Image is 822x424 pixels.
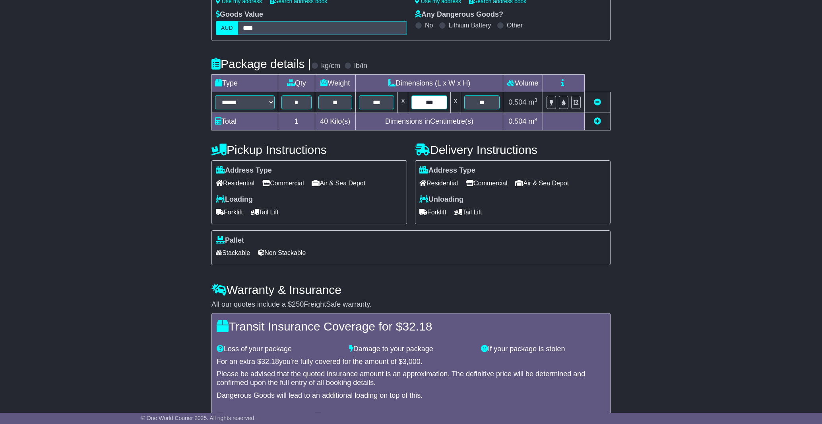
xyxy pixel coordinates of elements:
[211,57,311,70] h4: Package details |
[528,117,537,125] span: m
[321,62,340,70] label: kg/cm
[528,98,537,106] span: m
[216,236,244,245] label: Pallet
[477,345,609,354] div: If your package is stolen
[211,283,611,296] h4: Warranty & Insurance
[217,391,605,400] div: Dangerous Goods will lead to an additional loading on top of this.
[503,75,543,92] td: Volume
[508,98,526,106] span: 0.504
[212,113,278,130] td: Total
[320,117,328,125] span: 40
[315,113,356,130] td: Kilo(s)
[216,10,263,19] label: Goods Value
[216,21,238,35] label: AUD
[216,166,272,175] label: Address Type
[216,247,250,259] span: Stackable
[356,113,503,130] td: Dimensions in Centimetre(s)
[217,320,605,333] h4: Transit Insurance Coverage for $
[356,75,503,92] td: Dimensions (L x W x H)
[315,75,356,92] td: Weight
[425,21,433,29] label: No
[419,166,475,175] label: Address Type
[419,206,446,218] span: Forklift
[216,177,254,189] span: Residential
[508,117,526,125] span: 0.504
[278,75,315,92] td: Qty
[211,300,611,309] div: All our quotes include a $ FreightSafe warranty.
[466,177,507,189] span: Commercial
[217,370,605,387] div: Please be advised that the quoted insurance amount is an approximation. The definitive price will...
[454,206,482,218] span: Tail Lift
[312,177,366,189] span: Air & Sea Depot
[227,412,306,421] label: Yes, add insurance cover
[262,177,304,189] span: Commercial
[516,177,569,189] span: Air & Sea Depot
[278,113,315,130] td: 1
[403,358,421,366] span: 3,000
[507,21,523,29] label: Other
[292,300,304,308] span: 250
[216,195,253,204] label: Loading
[213,345,345,354] div: Loss of your package
[449,21,491,29] label: Lithium Battery
[217,358,605,366] div: For an extra $ you're fully covered for the amount of $ .
[261,358,279,366] span: 32.18
[324,412,453,421] label: No, I'm happy with the included warranty
[534,117,537,123] sup: 3
[216,206,243,218] span: Forklift
[141,415,256,421] span: © One World Courier 2025. All rights reserved.
[419,195,463,204] label: Unloading
[415,10,503,19] label: Any Dangerous Goods?
[534,97,537,103] sup: 3
[398,92,408,113] td: x
[354,62,367,70] label: lb/in
[212,75,278,92] td: Type
[594,117,601,125] a: Add new item
[415,143,611,156] h4: Delivery Instructions
[402,320,432,333] span: 32.18
[345,345,477,354] div: Damage to your package
[258,247,306,259] span: Non Stackable
[419,177,458,189] span: Residential
[450,92,461,113] td: x
[251,206,279,218] span: Tail Lift
[211,143,407,156] h4: Pickup Instructions
[594,98,601,106] a: Remove this item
